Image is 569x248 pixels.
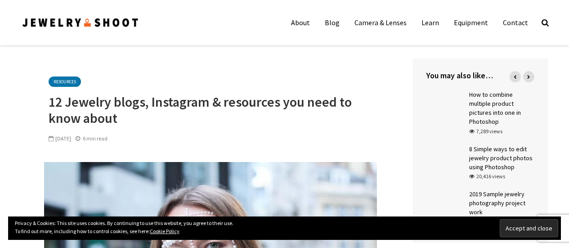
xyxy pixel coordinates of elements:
a: Equipment [447,14,495,32]
img: Jewelry Photographer Bay Area - San Francisco | Nationwide via Mail [22,17,139,29]
a: How to combine multiple product pictures into one in Photoshop [469,90,521,126]
input: Accept and close [500,219,558,237]
a: Resources [49,77,81,87]
div: Privacy & Cookies: This site uses cookies. By continuing to use this website, you agree to their ... [8,216,561,240]
h1: 12 Jewelry blogs, Instagram & resources you need to know about [49,94,372,126]
div: 6 min read [76,135,108,143]
a: Blog [318,14,346,32]
span: [DATE] [49,135,71,142]
a: Learn [415,14,446,32]
h4: You may also like… [426,70,534,81]
a: Cookie Policy [150,228,179,234]
div: 20,416 views [469,172,505,180]
a: Contact [496,14,535,32]
a: Camera & Lenses [348,14,413,32]
a: About [284,14,317,32]
a: 8 Simple ways to edit jewelry product photos using Photoshop [469,145,533,171]
div: 7,289 views [469,127,502,135]
a: 2019 Sample jewelry photography project work [469,190,525,216]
